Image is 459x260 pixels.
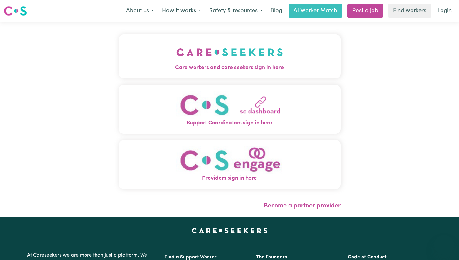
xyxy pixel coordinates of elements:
button: Care workers and care seekers sign in here [119,34,341,78]
span: Care workers and care seekers sign in here [119,64,341,72]
a: AI Worker Match [289,4,342,18]
button: How it works [158,4,205,17]
button: Support Coordinators sign in here [119,84,341,133]
a: Blog [267,4,286,18]
img: Careseekers logo [4,5,27,17]
span: Providers sign in here [119,174,341,182]
a: Find a Support Worker [165,255,217,260]
a: Careseekers home page [192,228,268,233]
button: About us [122,4,158,17]
a: Post a job [347,4,383,18]
button: Safety & resources [205,4,267,17]
a: Find workers [388,4,431,18]
iframe: Button to launch messaging window [434,235,454,255]
a: Login [434,4,455,18]
button: Providers sign in here [119,140,341,189]
a: Careseekers logo [4,4,27,18]
a: The Founders [256,255,287,260]
a: Become a partner provider [264,203,341,209]
a: Code of Conduct [348,255,387,260]
span: Support Coordinators sign in here [119,119,341,127]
